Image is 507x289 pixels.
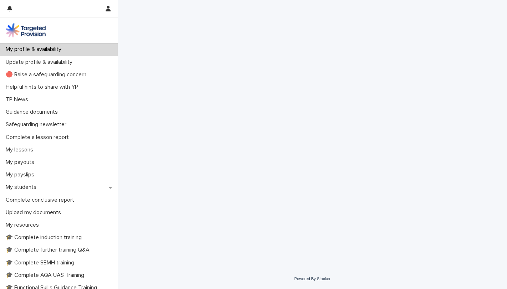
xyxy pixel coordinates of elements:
p: 🎓 Complete SEMH training [3,259,80,266]
p: Helpful hints to share with YP [3,84,84,91]
a: Powered By Stacker [294,277,330,281]
p: My students [3,184,42,191]
p: 🎓 Complete AQA UAS Training [3,272,90,279]
p: My payouts [3,159,40,166]
p: Complete a lesson report [3,134,75,141]
p: 🎓 Complete induction training [3,234,87,241]
p: My payslips [3,171,40,178]
p: Upload my documents [3,209,67,216]
p: My resources [3,222,45,228]
p: TP News [3,96,34,103]
p: 🎓 Complete further training Q&A [3,247,95,253]
p: Safeguarding newsletter [3,121,72,128]
p: Complete conclusive report [3,197,80,203]
img: M5nRWzHhSzIhMunXDL62 [6,23,46,37]
p: Guidance documents [3,109,64,115]
p: Update profile & availability [3,59,78,66]
p: 🔴 Raise a safeguarding concern [3,71,92,78]
p: My lessons [3,146,39,153]
p: My profile & availability [3,46,67,53]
